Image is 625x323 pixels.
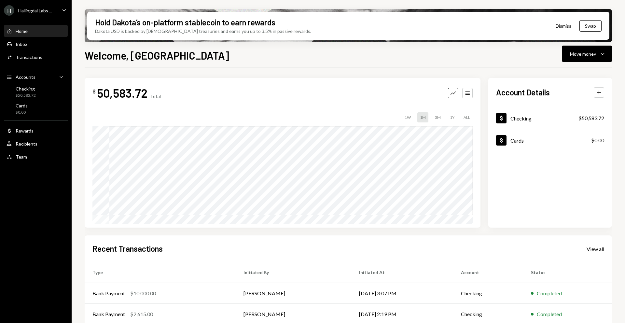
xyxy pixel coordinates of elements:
div: Completed [537,310,562,318]
td: [DATE] 3:07 PM [351,283,453,304]
a: View all [587,245,604,252]
div: 3M [432,112,443,122]
h1: Welcome, [GEOGRAPHIC_DATA] [85,49,229,62]
a: Inbox [4,38,68,50]
div: Transactions [16,54,42,60]
a: Rewards [4,125,68,136]
div: $0.00 [591,136,604,144]
div: View all [587,246,604,252]
div: $10,000.00 [130,289,156,297]
div: H [4,5,14,16]
td: [PERSON_NAME] [236,283,351,304]
div: Rewards [16,128,34,133]
h2: Recent Transactions [92,243,163,254]
div: 1Y [447,112,457,122]
th: Initiated At [351,262,453,283]
div: Checking [510,115,532,121]
button: Swap [579,20,602,32]
button: Dismiss [548,18,579,34]
a: Transactions [4,51,68,63]
a: Team [4,151,68,162]
div: 1W [402,112,413,122]
div: Team [16,154,27,160]
div: Home [16,28,28,34]
a: Cards$0.00 [488,129,612,151]
div: Cards [16,103,28,108]
div: Completed [537,289,562,297]
a: Recipients [4,138,68,149]
a: Home [4,25,68,37]
div: Dakota USD is backed by [DEMOGRAPHIC_DATA] treasuries and earns you up to 3.5% in passive rewards. [95,28,311,35]
th: Type [85,262,236,283]
div: Hold Dakota’s on-platform stablecoin to earn rewards [95,17,275,28]
a: Accounts [4,71,68,83]
div: Bank Payment [92,310,125,318]
th: Account [453,262,523,283]
div: Cards [510,137,524,144]
div: $50,583.72 [578,114,604,122]
div: $0.00 [16,110,28,115]
a: Checking$50,583.72 [4,84,68,100]
div: ALL [461,112,473,122]
a: Checking$50,583.72 [488,107,612,129]
h2: Account Details [496,87,550,98]
button: Move money [562,46,612,62]
div: $2,615.00 [130,310,153,318]
div: Move money [570,50,596,57]
div: Checking [16,86,36,91]
th: Initiated By [236,262,351,283]
div: 1M [417,112,428,122]
div: Recipients [16,141,37,147]
div: $ [92,88,96,95]
div: Total [150,93,161,99]
a: Cards$0.00 [4,101,68,117]
td: Checking [453,283,523,304]
div: Accounts [16,74,35,80]
div: 50,583.72 [97,86,147,100]
div: Hallingdal Labs ... [18,8,52,13]
th: Status [523,262,612,283]
div: Inbox [16,41,27,47]
div: $50,583.72 [16,93,36,98]
div: Bank Payment [92,289,125,297]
